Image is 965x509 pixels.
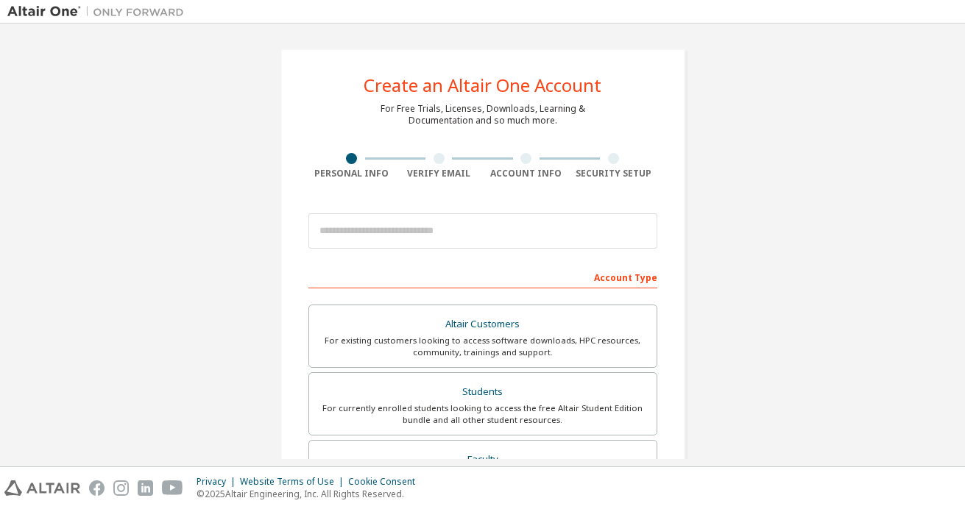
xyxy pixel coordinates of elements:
[138,480,153,496] img: linkedin.svg
[162,480,183,496] img: youtube.svg
[318,335,648,358] div: For existing customers looking to access software downloads, HPC resources, community, trainings ...
[197,488,424,500] p: © 2025 Altair Engineering, Inc. All Rights Reserved.
[570,168,657,179] div: Security Setup
[364,76,601,94] div: Create an Altair One Account
[318,382,648,402] div: Students
[89,480,105,496] img: facebook.svg
[308,168,396,179] div: Personal Info
[4,480,80,496] img: altair_logo.svg
[7,4,191,19] img: Altair One
[348,476,424,488] div: Cookie Consent
[318,449,648,470] div: Faculty
[240,476,348,488] div: Website Terms of Use
[318,314,648,335] div: Altair Customers
[308,265,657,288] div: Account Type
[318,402,648,426] div: For currently enrolled students looking to access the free Altair Student Edition bundle and all ...
[483,168,570,179] div: Account Info
[395,168,483,179] div: Verify Email
[197,476,240,488] div: Privacy
[381,103,585,127] div: For Free Trials, Licenses, Downloads, Learning & Documentation and so much more.
[113,480,129,496] img: instagram.svg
